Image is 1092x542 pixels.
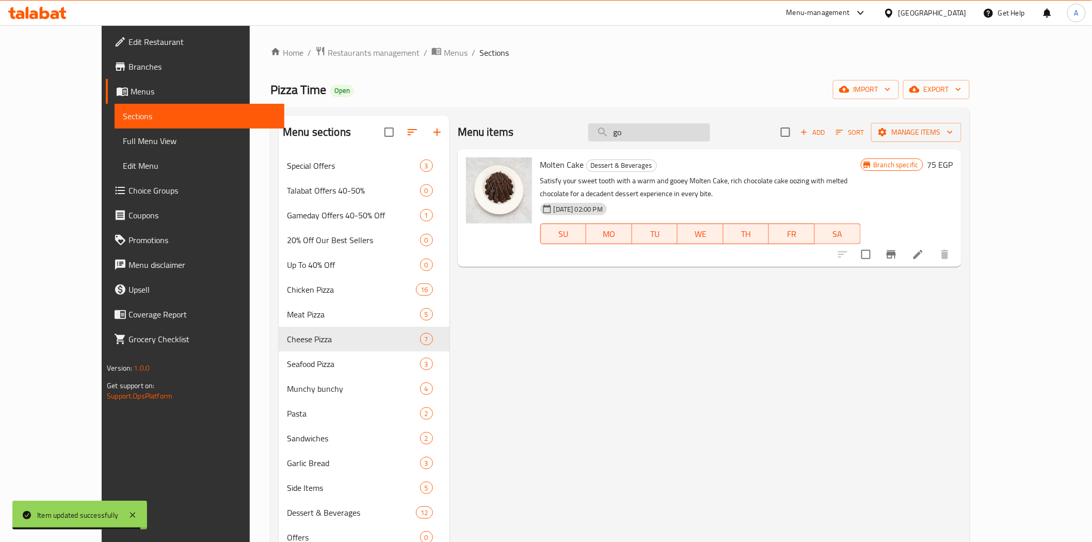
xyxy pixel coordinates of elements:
span: Meat Pizza [287,308,420,321]
span: 20% Off Our Best Sellers [287,234,420,246]
span: Get support on: [107,379,154,392]
span: TU [636,227,674,242]
div: Sandwiches2 [279,426,449,451]
span: Promotions [129,234,276,246]
span: SU [545,227,582,242]
div: items [420,160,433,172]
a: Full Menu View [115,129,284,153]
a: Edit menu item [912,248,924,261]
span: Restaurants management [328,46,420,59]
div: items [420,308,433,321]
span: Side Items [287,482,420,494]
div: items [420,382,433,395]
span: 5 [421,483,432,493]
span: Sort items [829,124,871,140]
div: Garlic Bread3 [279,451,449,475]
button: Manage items [871,123,961,142]
span: Coverage Report [129,308,276,321]
span: import [841,83,891,96]
span: Special Offers [287,160,420,172]
span: Sections [123,110,276,122]
div: Up To 40% Off0 [279,252,449,277]
span: Choice Groups [129,184,276,197]
button: Add [796,124,829,140]
span: Pasta [287,407,420,420]
div: Cheese Pizza7 [279,327,449,352]
button: Branch-specific-item [879,242,904,267]
div: Dessert & Beverages12 [279,500,449,525]
span: 0 [421,186,432,196]
a: Menus [106,79,284,104]
button: TU [632,224,678,244]
div: Munchy bunchy4 [279,376,449,401]
span: Edit Menu [123,160,276,172]
div: items [420,482,433,494]
span: 0 [421,260,432,270]
a: Restaurants management [315,46,420,59]
button: Add section [425,120,449,145]
span: Grocery Checklist [129,333,276,345]
span: TH [728,227,765,242]
span: 2 [421,409,432,419]
span: Chicken Pizza [287,283,416,296]
h2: Menu items [458,124,514,140]
a: Menus [431,46,468,59]
span: 16 [416,285,432,295]
button: WE [678,224,724,244]
button: SA [815,224,861,244]
div: [GEOGRAPHIC_DATA] [898,7,967,19]
div: Seafood Pizza3 [279,352,449,376]
div: items [420,432,433,444]
div: Meat Pizza5 [279,302,449,327]
span: Version: [107,361,132,375]
div: Cheese Pizza [287,333,420,345]
a: Sections [115,104,284,129]
a: Choice Groups [106,178,284,203]
div: Chicken Pizza16 [279,277,449,302]
h6: 75 EGP [927,157,953,172]
span: Sort sections [400,120,425,145]
span: 3 [421,161,432,171]
div: Gameday Offers 40-50% Off1 [279,203,449,228]
span: Sort [836,126,864,138]
div: items [416,283,432,296]
div: Talabat Offers 40-50% [287,184,420,197]
button: SU [540,224,586,244]
li: / [472,46,475,59]
span: 1.0.0 [134,361,150,375]
button: FR [769,224,815,244]
span: 12 [416,508,432,518]
div: Special Offers3 [279,153,449,178]
a: Promotions [106,228,284,252]
a: Edit Menu [115,153,284,178]
div: Talabat Offers 40-50%0 [279,178,449,203]
div: items [420,358,433,370]
span: 3 [421,458,432,468]
span: Branch specific [870,160,923,170]
a: Support.OpsPlatform [107,389,172,403]
div: items [420,184,433,197]
span: Select to update [855,244,877,265]
a: Edit Restaurant [106,29,284,54]
img: Molten Cake [466,157,532,224]
span: 5 [421,310,432,320]
div: Open [330,85,354,97]
span: Menus [444,46,468,59]
span: Munchy bunchy [287,382,420,395]
div: Item updated successfully [37,509,118,521]
span: 0 [421,235,432,245]
div: items [416,506,432,519]
span: Select all sections [378,121,400,143]
span: 3 [421,359,432,369]
span: Garlic Bread [287,457,420,469]
span: Up To 40% Off [287,259,420,271]
button: Sort [833,124,867,140]
span: FR [773,227,811,242]
p: Satisfy your sweet tooth with a warm and gooey Molten Cake, rich chocolate cake oozing with melte... [540,174,861,200]
button: export [903,80,970,99]
div: Sandwiches [287,432,420,444]
h2: Menu sections [283,124,351,140]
